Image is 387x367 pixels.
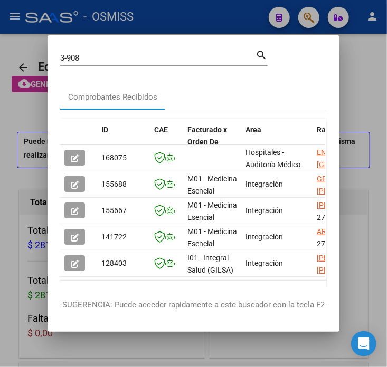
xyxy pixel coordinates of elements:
span: CAE [154,125,168,134]
div: 141722 [101,231,146,243]
span: ID [101,125,108,134]
li: page 2 [265,285,280,303]
span: GRANDE [PERSON_NAME] [317,175,373,195]
li: page 1 [249,285,265,303]
span: Facturado x Orden De [187,125,227,146]
datatable-header-cell: Area [241,119,313,165]
span: Razón Social [317,125,361,134]
div: 128403 [101,257,146,269]
div: 10 total [60,281,114,307]
span: Hospitales - Auditoría Médica [246,148,301,169]
span: Integración [246,206,283,215]
div: 168075 [101,152,146,164]
div: Open Intercom Messenger [351,331,376,356]
datatable-header-cell: Facturado x Orden De [183,119,241,165]
datatable-header-cell: ID [97,119,150,165]
div: Comprobantes Recibidos [68,91,157,103]
span: [PERSON_NAME] [317,201,373,209]
datatable-header-cell: CAE [150,119,183,165]
mat-icon: search [256,48,268,61]
div: 155667 [101,205,146,217]
span: M01 - Medicina Esencial [187,201,237,221]
span: Integración [246,259,283,267]
span: Integración [246,233,283,241]
span: I01 - Integral Salud (GILSA) [187,254,233,274]
span: Area [246,125,261,134]
span: ARAGON AMPARO [317,227,379,236]
div: 155688 [101,178,146,190]
span: Integración [246,180,283,188]
span: [PERSON_NAME] [PERSON_NAME] [317,254,373,274]
p: -SUGERENCIA: Puede acceder rapidamente a este buscador con la tecla F2- [60,299,327,311]
span: M01 - Medicina Esencial [187,175,237,195]
span: M01 - Medicina Esencial [187,227,237,248]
